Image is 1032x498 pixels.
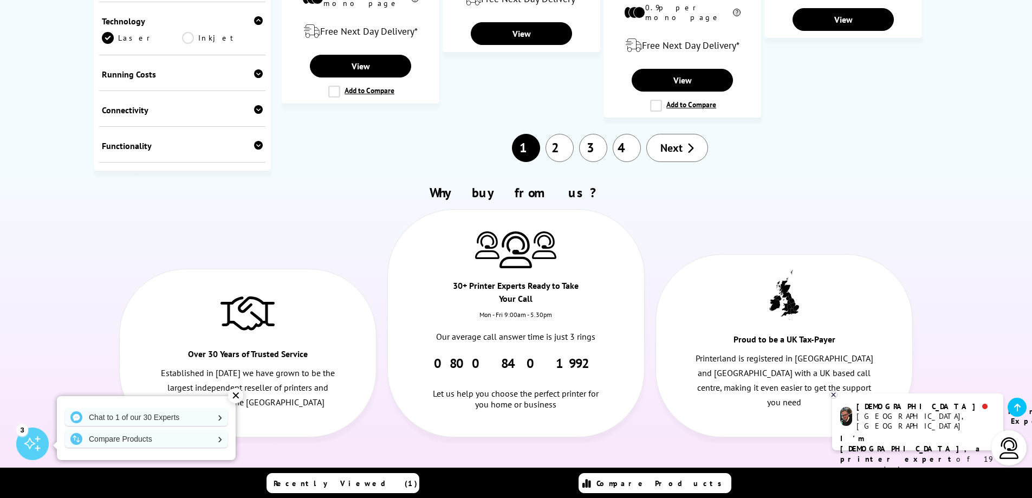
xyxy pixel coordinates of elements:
div: modal_delivery [288,16,433,47]
img: Printer Experts [499,231,532,269]
p: Our average call answer time is just 3 rings [426,329,606,344]
img: Printer Experts [532,231,556,259]
span: Recently Viewed (1) [274,478,418,488]
span: Next [660,141,683,155]
a: Compare Products [65,430,228,448]
a: View [793,8,893,31]
div: Technology [102,16,263,27]
div: 30+ Printer Experts Ready to Take Your Call [452,279,580,311]
img: chris-livechat.png [840,407,852,426]
a: View [471,22,572,45]
a: View [310,55,411,77]
img: user-headset-light.svg [998,437,1020,459]
img: Trusted Service [220,291,275,334]
a: 4 [613,134,641,162]
div: Functionality [102,140,263,151]
img: Printer Experts [475,231,499,259]
a: Chat to 1 of our 30 Experts [65,409,228,426]
div: Over 30 Years of Trusted Service [184,347,312,366]
label: Add to Compare [328,86,394,98]
a: Recently Viewed (1) [267,473,419,493]
a: View [632,69,732,92]
a: 0800 840 1992 [434,355,598,372]
a: 3 [579,134,607,162]
img: UK tax payer [769,270,799,320]
a: 2 [546,134,574,162]
div: Mon - Fri 9:00am - 5.30pm [388,311,644,329]
p: of 19 years! Leave me a message and I'll respond ASAP [840,434,995,495]
div: [DEMOGRAPHIC_DATA] [856,402,995,411]
span: Subscribe for Special Offers [406,465,659,494]
a: Inkjet [182,32,263,44]
a: Laser [102,32,183,44]
div: Let us help you choose the perfect printer for you home or business [426,372,606,410]
div: [GEOGRAPHIC_DATA], [GEOGRAPHIC_DATA] [856,411,995,431]
b: I'm [DEMOGRAPHIC_DATA], a printer expert [840,434,983,464]
p: Established in [DATE] we have grown to be the largest independent reseller of printers and consum... [158,366,337,410]
a: Next [646,134,708,162]
div: Proud to be a UK Tax-Payer [720,333,848,351]
p: Printerland is registered in [GEOGRAPHIC_DATA] and [GEOGRAPHIC_DATA] with a UK based call centre,... [695,351,874,410]
label: Add to Compare [650,100,716,112]
li: 0.9p per mono page [624,3,741,22]
h2: Why buy from us? [114,184,919,201]
div: 3 [16,424,28,436]
div: Running Costs [102,69,263,80]
div: Connectivity [102,105,263,115]
span: Compare Products [596,478,728,488]
a: Compare Products [579,473,731,493]
div: modal_delivery [609,30,755,61]
div: ✕ [228,388,243,403]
